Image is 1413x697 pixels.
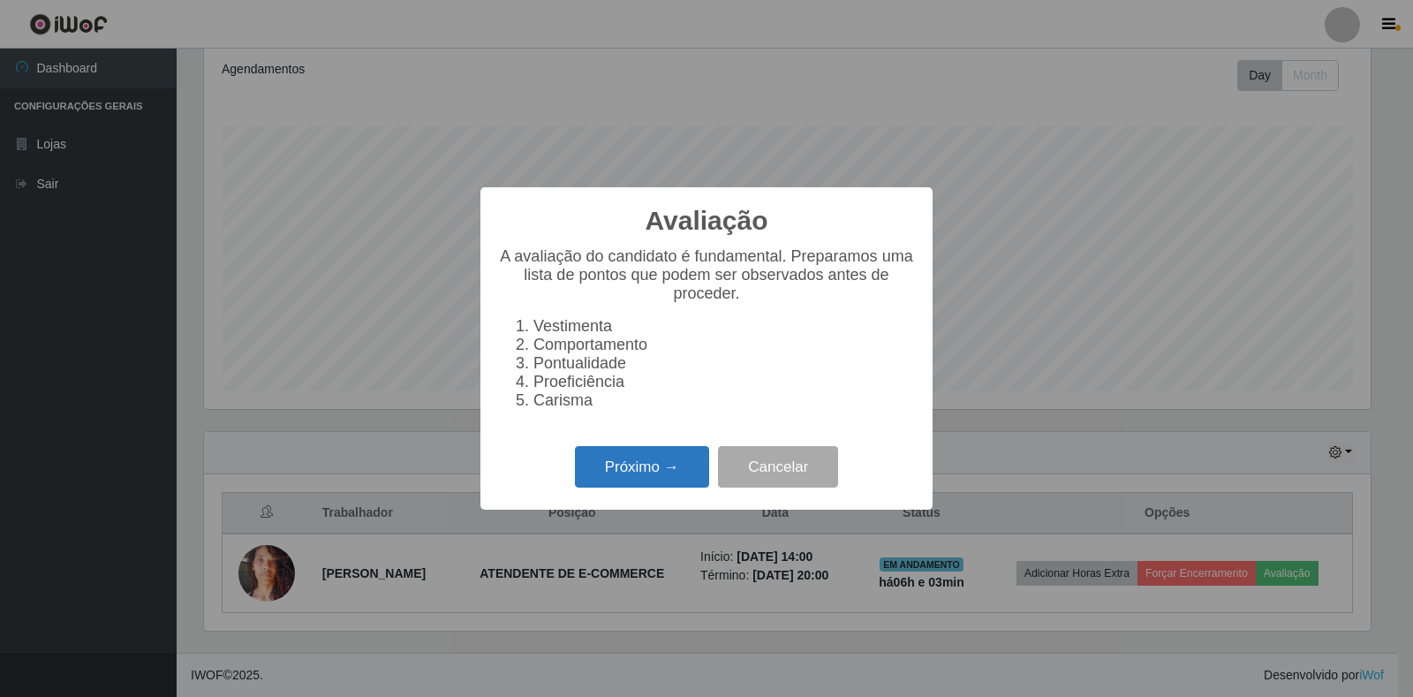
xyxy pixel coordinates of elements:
[533,336,915,354] li: Comportamento
[646,205,768,237] h2: Avaliação
[498,247,915,303] p: A avaliação do candidato é fundamental. Preparamos uma lista de pontos que podem ser observados a...
[533,373,915,391] li: Proeficiência
[718,446,838,488] button: Cancelar
[533,391,915,410] li: Carisma
[533,317,915,336] li: Vestimenta
[533,354,915,373] li: Pontualidade
[575,446,709,488] button: Próximo →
